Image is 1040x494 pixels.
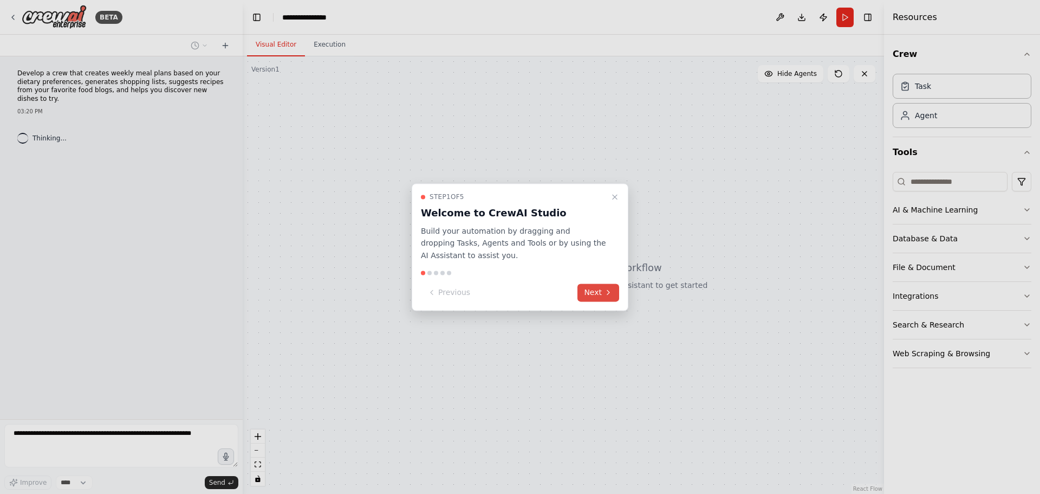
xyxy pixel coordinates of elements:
button: Next [577,284,619,301]
h3: Welcome to CrewAI Studio [421,206,606,221]
p: Build your automation by dragging and dropping Tasks, Agents and Tools or by using the AI Assista... [421,225,606,262]
button: Close walkthrough [608,190,621,203]
button: Previous [421,284,477,301]
button: Hide left sidebar [249,10,264,25]
span: Step 1 of 5 [430,193,464,201]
